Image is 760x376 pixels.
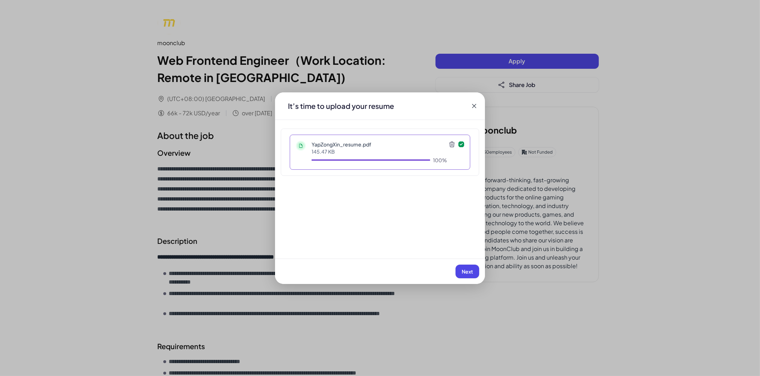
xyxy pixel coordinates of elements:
[456,265,479,278] button: Next
[312,141,447,148] p: YapZongXin_resume.pdf
[462,268,473,275] span: Next
[312,148,447,155] p: 145.47 KB
[282,101,400,111] div: It’s time to upload your resume
[433,156,447,164] div: 100%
